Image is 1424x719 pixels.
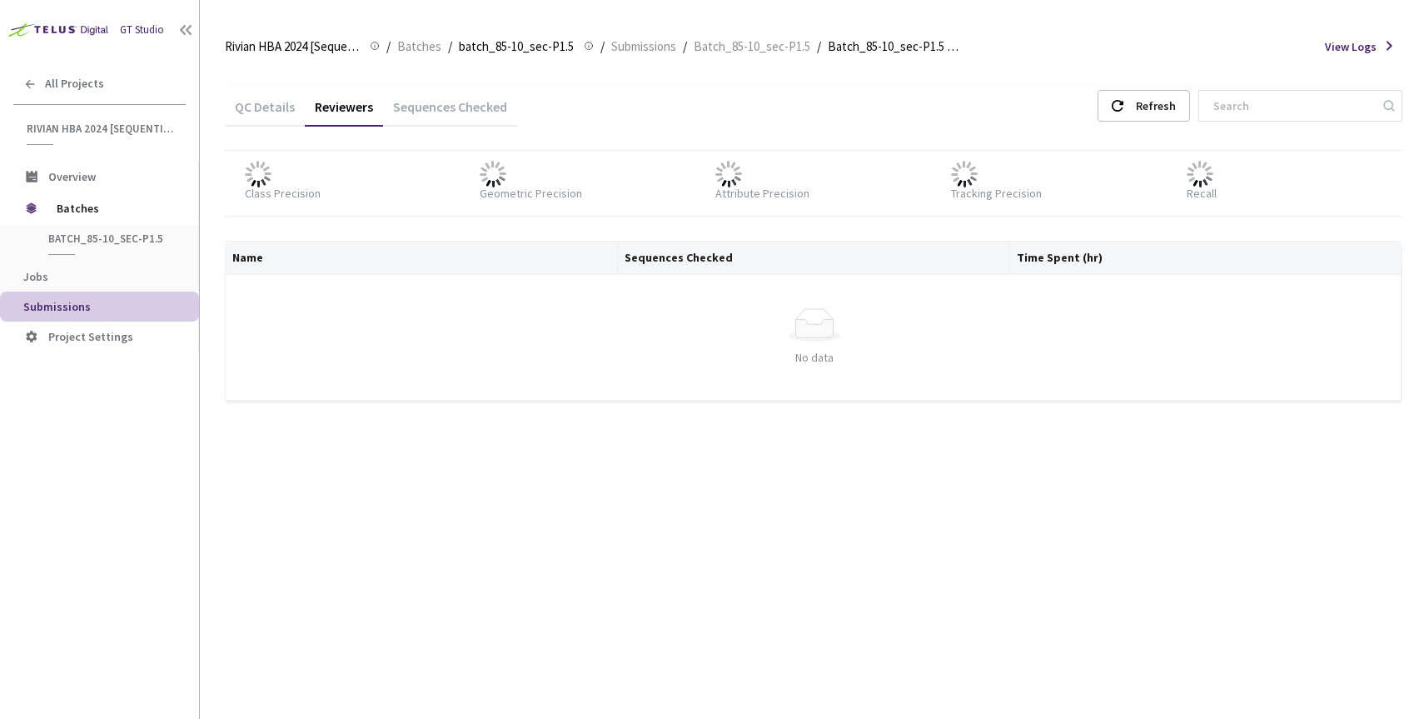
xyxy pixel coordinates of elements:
[48,232,172,246] span: batch_85-10_sec-P1.5
[600,37,605,57] li: /
[48,329,133,344] span: Project Settings
[1187,184,1217,202] div: Recall
[694,37,810,57] span: Batch_85-10_sec-P1.5
[951,161,978,187] img: loader.gif
[1187,161,1213,187] img: loader.gif
[305,98,383,127] div: Reviewers
[225,98,305,127] div: QC Details
[45,77,104,91] span: All Projects
[1136,91,1176,121] div: Refresh
[48,169,96,184] span: Overview
[611,37,676,57] span: Submissions
[817,37,821,57] li: /
[27,122,176,136] span: Rivian HBA 2024 [Sequential]
[245,161,271,187] img: loader.gif
[23,269,48,284] span: Jobs
[386,37,391,57] li: /
[951,184,1042,202] div: Tracking Precision
[608,37,680,55] a: Submissions
[828,37,963,57] span: Batch_85-10_sec-P1.5 QC - [DATE]
[245,184,321,202] div: Class Precision
[23,299,91,314] span: Submissions
[394,37,445,55] a: Batches
[1010,242,1402,275] th: Time Spent (hr)
[448,37,452,57] li: /
[225,37,360,57] span: Rivian HBA 2024 [Sequential]
[480,184,582,202] div: Geometric Precision
[383,98,517,127] div: Sequences Checked
[397,37,441,57] span: Batches
[459,37,574,57] span: batch_85-10_sec-P1.5
[690,37,814,55] a: Batch_85-10_sec-P1.5
[1203,91,1381,121] input: Search
[239,348,1389,367] div: No data
[618,242,1010,275] th: Sequences Checked
[1325,37,1377,56] span: View Logs
[715,161,742,187] img: loader.gif
[226,242,618,275] th: Name
[120,22,164,38] div: GT Studio
[480,161,506,187] img: loader.gif
[683,37,687,57] li: /
[57,192,171,225] span: Batches
[715,184,809,202] div: Attribute Precision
